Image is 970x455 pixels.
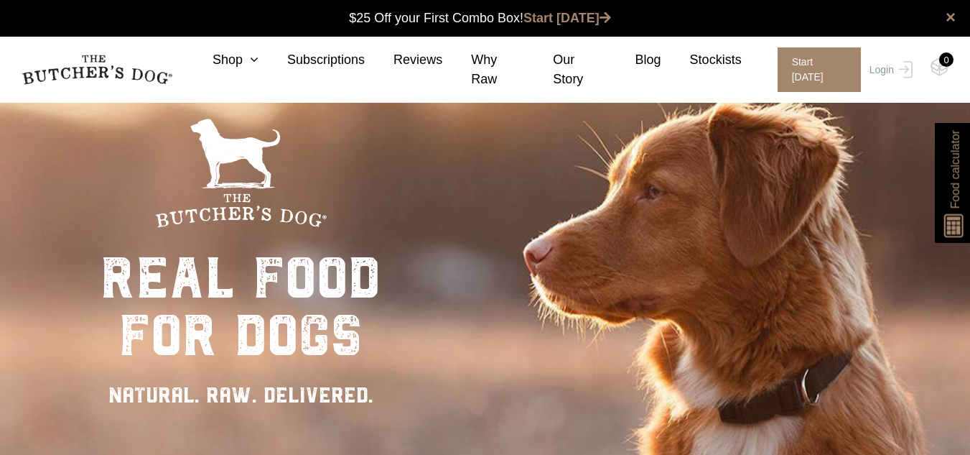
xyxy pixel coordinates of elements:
a: Reviews [365,50,442,70]
a: Stockists [661,50,742,70]
a: Why Raw [442,50,524,89]
div: 0 [939,52,953,67]
span: Start [DATE] [778,47,861,92]
a: Login [866,47,913,92]
a: Shop [184,50,258,70]
a: close [946,9,956,26]
div: real food for dogs [101,249,381,364]
a: Our Story [524,50,606,89]
a: Start [DATE] [763,47,866,92]
img: TBD_Cart-Empty.png [931,58,948,76]
span: Food calculator [946,130,964,208]
a: Subscriptions [258,50,365,70]
a: Start [DATE] [523,11,611,25]
a: Blog [607,50,661,70]
div: NATURAL. RAW. DELIVERED. [101,379,381,411]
